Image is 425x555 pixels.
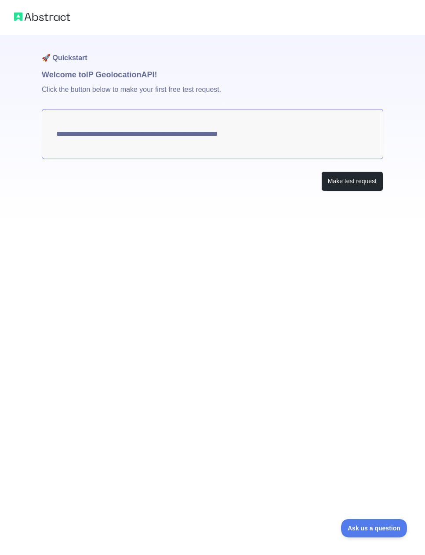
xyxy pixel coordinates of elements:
[321,171,383,191] button: Make test request
[42,81,383,109] p: Click the button below to make your first free test request.
[14,11,70,23] img: Abstract logo
[341,519,407,537] iframe: Toggle Customer Support
[42,35,383,69] h1: 🚀 Quickstart
[42,69,383,81] h1: Welcome to IP Geolocation API!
